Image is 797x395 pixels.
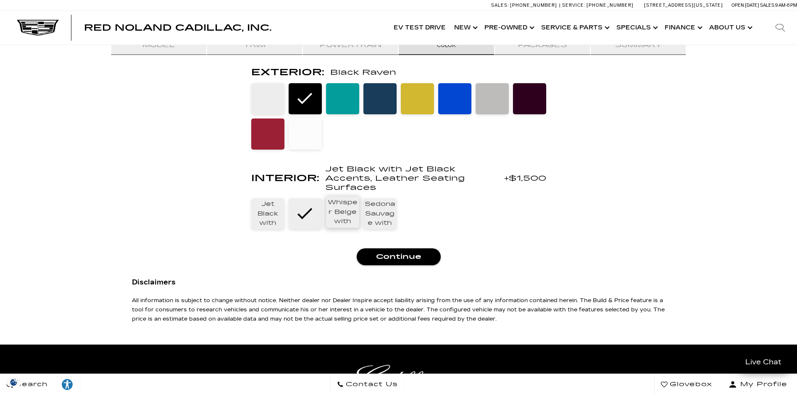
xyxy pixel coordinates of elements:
[509,174,546,183] span: $1,500
[562,3,585,8] span: Service:
[357,365,441,387] img: Cadillac Light Heritage Logo
[612,11,660,45] a: Specials
[654,374,719,395] a: Glovebox
[55,378,80,391] div: Explore your accessibility options
[251,198,284,229] span: Jet Black with Jet Black Accents, Inteluxe Seats
[363,198,397,229] span: Sedona Sauvage with Jet Black Accents, Semi-Aniline Leather Seats
[660,11,705,45] a: Finance
[760,3,775,8] span: Sales:
[737,379,787,390] span: My Profile
[491,3,559,8] a: Sales: [PHONE_NUMBER]
[736,352,791,372] a: Live Chat
[504,174,546,183] span: +
[128,365,670,387] a: Cadillac Light Heritage Logo
[357,248,441,265] button: Continue
[587,3,634,8] span: [PHONE_NUMBER]
[4,378,24,387] img: Opt-Out Icon
[668,379,712,390] span: Glovebox
[389,11,450,45] a: EV Test Drive
[132,278,665,287] span: Disclaimers
[326,197,359,228] span: Whisper Beige with Jet Black Accents, Leather Seating Surfaces
[84,24,271,32] a: Red Noland Cadillac, Inc.
[537,11,612,45] a: Service & Parts
[251,174,319,183] span: Interior:
[741,357,786,367] span: Live Chat
[132,296,665,324] div: All information is subject to change without notice. Neither dealer nor Dealer Inspire accept lia...
[480,11,537,45] a: Pre-Owned
[325,164,498,192] span: Jet Black with Jet Black Accents, Leather Seating Surfaces
[705,11,755,45] a: About Us
[330,374,405,395] a: Contact Us
[13,379,48,390] span: Search
[344,379,398,390] span: Contact Us
[251,68,324,77] span: Exterior:
[731,3,759,8] span: Open [DATE]
[17,20,59,36] img: Cadillac Dark Logo with Cadillac White Text
[775,3,797,8] span: 9 AM-6 PM
[4,378,24,387] section: Click to Open Cookie Consent Modal
[363,251,434,263] span: Continue
[450,11,480,45] a: New
[491,3,509,8] span: Sales:
[510,3,557,8] span: [PHONE_NUMBER]
[84,23,271,33] span: Red Noland Cadillac, Inc.
[330,68,396,77] span: Black Raven
[644,3,723,8] a: [STREET_ADDRESS][US_STATE]
[559,3,636,8] a: Service: [PHONE_NUMBER]
[55,374,80,395] a: Explore your accessibility options
[719,374,797,395] button: Open user profile menu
